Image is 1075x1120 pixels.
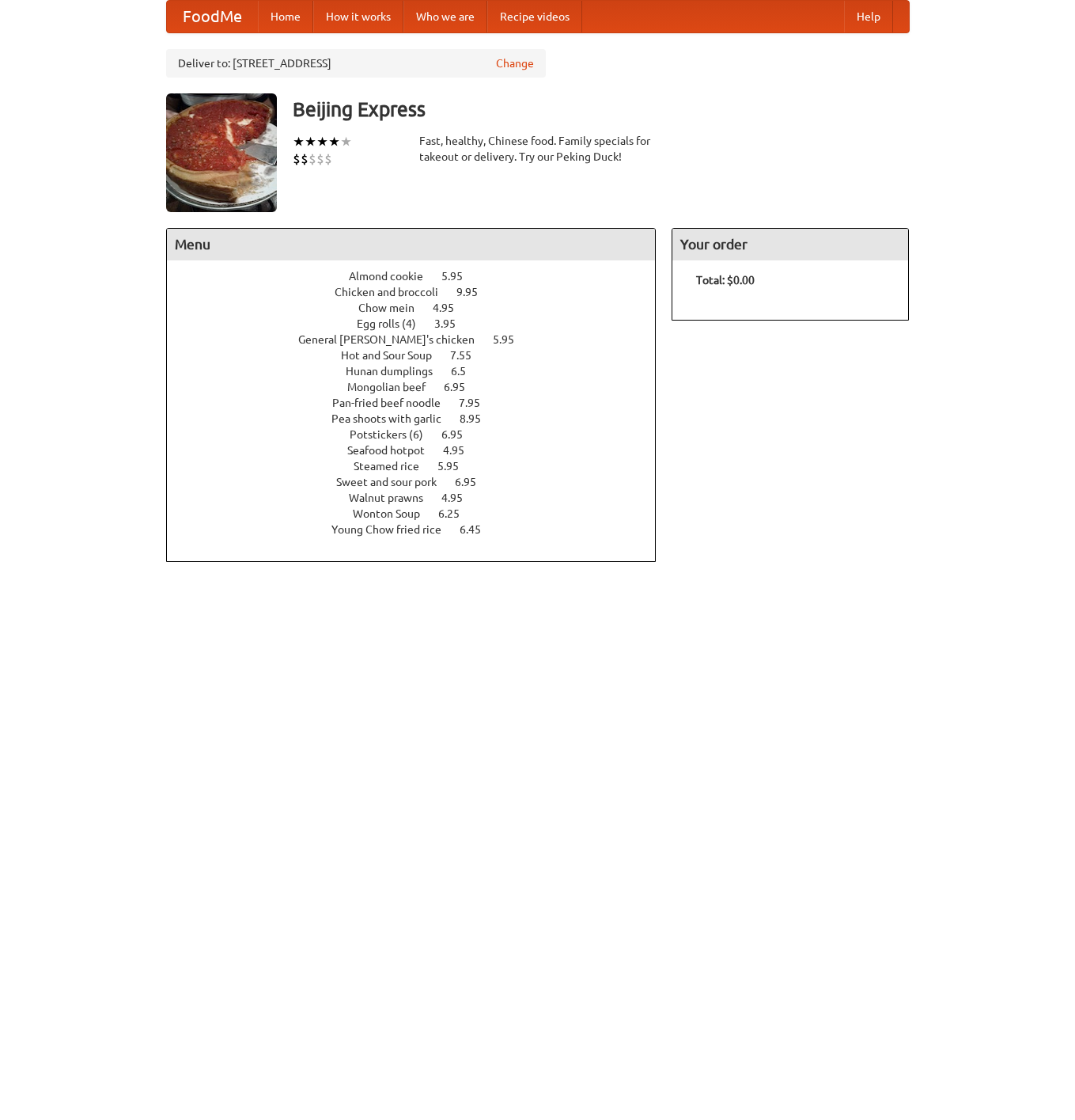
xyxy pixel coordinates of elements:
span: 8.95 [460,412,497,425]
span: General [PERSON_NAME]'s chicken [298,333,490,346]
li: ★ [328,133,340,150]
span: Walnut prawns [349,492,439,504]
a: Pan-fried beef noodle 7.95 [332,397,509,409]
a: Recipe videos [487,1,582,32]
span: Chow mein [358,302,430,314]
a: Steamed rice 5.95 [354,460,488,473]
h4: Your order [672,229,908,260]
span: Potstickers (6) [350,428,439,441]
span: Young Chow fried rice [331,523,457,536]
a: Change [496,55,534,71]
a: Mongolian beef 6.95 [347,381,494,393]
a: Walnut prawns 4.95 [349,492,492,504]
a: Sweet and sour pork 6.95 [336,476,505,488]
li: $ [316,150,324,168]
span: Wonton Soup [353,507,436,520]
a: Who we are [403,1,487,32]
li: ★ [305,133,316,150]
span: 3.95 [434,317,471,330]
a: Hot and Sour Soup 7.55 [341,349,501,362]
span: 4.95 [441,492,479,504]
span: Almond cookie [349,270,439,283]
span: 7.55 [450,349,487,362]
span: Hot and Sour Soup [341,349,448,362]
li: ★ [316,133,328,150]
a: Seafood hotpot 4.95 [347,444,494,457]
span: 5.95 [493,333,530,346]
span: 7.95 [459,397,496,409]
li: $ [293,150,301,168]
span: 6.95 [441,428,479,441]
span: Pan-fried beef noodle [332,397,456,409]
span: 6.95 [444,381,481,393]
a: General [PERSON_NAME]'s chicken 5.95 [298,333,543,346]
h3: Beijing Express [293,93,910,125]
div: Deliver to: [STREET_ADDRESS] [166,49,546,78]
span: Seafood hotpot [347,444,441,457]
a: Pea shoots with garlic 8.95 [331,412,510,425]
li: $ [324,150,332,168]
h4: Menu [167,229,656,260]
span: Hunan dumplings [346,365,449,378]
b: Total: $0.00 [696,274,755,287]
span: 4.95 [443,444,480,457]
span: Mongolian beef [347,381,441,393]
li: $ [301,150,308,168]
div: Fast, healthy, Chinese food. Family specials for takeout or delivery. Try our Peking Duck! [419,133,657,165]
li: ★ [293,133,305,150]
a: Young Chow fried rice 6.45 [331,523,510,536]
span: 6.5 [451,365,482,378]
span: Sweet and sour pork [336,476,452,488]
a: Hunan dumplings 6.5 [346,365,495,378]
span: Pea shoots with garlic [331,412,457,425]
span: 9.95 [456,286,494,298]
a: Chicken and broccoli 9.95 [335,286,507,298]
span: 5.95 [441,270,479,283]
li: $ [308,150,316,168]
a: Home [258,1,313,32]
a: Almond cookie 5.95 [349,270,492,283]
a: FoodMe [167,1,258,32]
span: Chicken and broccoli [335,286,454,298]
a: How it works [313,1,403,32]
span: Steamed rice [354,460,435,473]
span: 6.45 [460,523,497,536]
img: angular.jpg [166,93,277,212]
span: 5.95 [437,460,475,473]
a: Egg rolls (4) 3.95 [357,317,485,330]
span: Egg rolls (4) [357,317,432,330]
a: Help [844,1,893,32]
a: Potstickers (6) 6.95 [350,428,492,441]
span: 6.25 [438,507,475,520]
a: Wonton Soup 6.25 [353,507,489,520]
li: ★ [340,133,352,150]
a: Chow mein 4.95 [358,302,483,314]
span: 4.95 [433,302,470,314]
span: 6.95 [455,476,492,488]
